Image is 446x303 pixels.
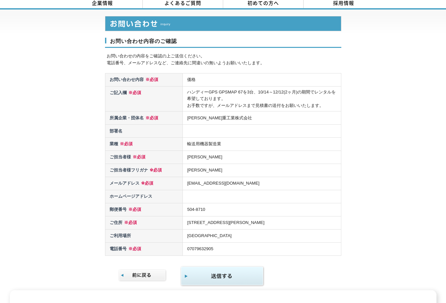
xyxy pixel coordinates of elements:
[105,177,183,190] th: メールアドレス
[105,111,183,125] th: 所属企業・団体名
[183,151,341,164] td: [PERSON_NAME]
[118,141,133,146] span: ※必須
[183,138,341,151] td: 輸送用機器製造業
[144,115,158,120] span: ※必須
[105,138,183,151] th: 業種
[105,151,183,164] th: ご担当者様
[180,266,265,287] img: 同意して内容の確認画面へ
[105,216,183,230] th: ご住所
[107,53,341,67] p: お問い合わせの内容をご確認の上ご送信ください。 電話番号、メールアドレスなど、ご連絡先に間違いの無いようお願いいたします。
[105,203,183,216] th: 郵便番号
[148,168,162,172] span: ※必須
[139,181,153,186] span: ※必須
[105,230,183,243] th: ご利用場所
[183,73,341,87] td: 価格
[183,164,341,177] td: [PERSON_NAME]
[105,38,341,48] h3: お問い合わせ内容のご確認
[122,220,137,225] span: ※必須
[105,87,183,111] th: ご記入欄
[183,216,341,230] td: [STREET_ADDRESS][PERSON_NAME]
[105,16,341,31] img: お問い合わせ
[105,243,183,256] th: 電話番号
[127,90,141,95] span: ※必須
[127,246,141,251] span: ※必須
[105,73,183,87] th: お問い合わせ内容
[105,164,183,177] th: ご担当者様フリガナ
[183,243,341,256] td: 07079632905
[183,177,341,190] td: [EMAIL_ADDRESS][DOMAIN_NAME]
[183,87,341,111] td: ハンディーGPS GPSMAP 67を3台、10/14～12/12(2ヶ月)の期間でレンタルを希望しております。 お手数ですが、メールアドレスまで見積書の送付をお願いいたします。
[118,269,167,282] img: 前に戻る
[105,125,183,138] th: 部署名
[127,207,141,212] span: ※必須
[144,77,158,82] span: ※必須
[183,230,341,243] td: [GEOGRAPHIC_DATA]
[183,203,341,216] td: 504-8710
[105,190,183,203] th: ホームページアドレス
[183,111,341,125] td: [PERSON_NAME]重工業株式会社
[131,154,145,159] span: ※必須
